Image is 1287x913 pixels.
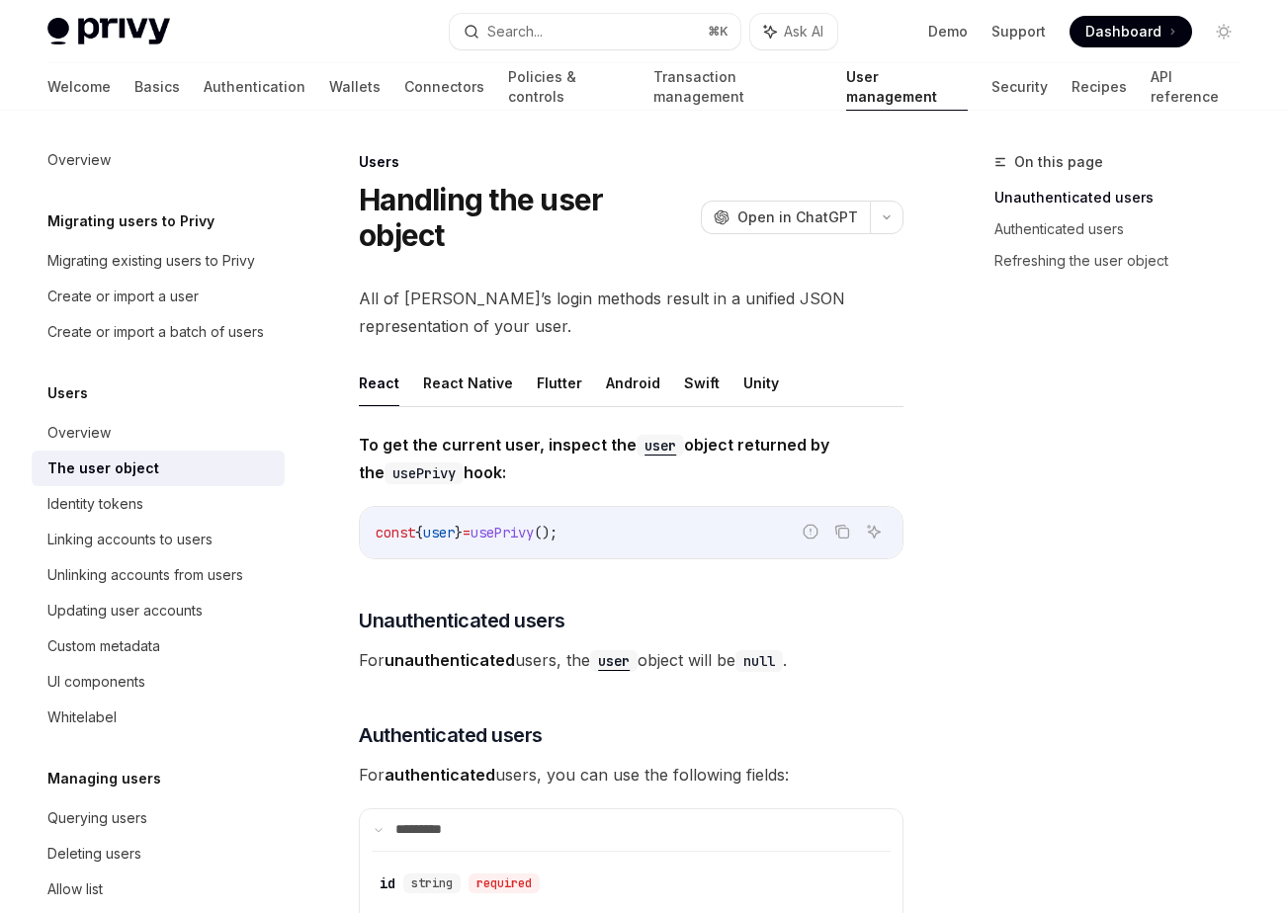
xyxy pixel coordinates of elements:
a: Unauthenticated users [994,182,1255,213]
h5: Migrating users to Privy [47,209,214,233]
button: Unity [743,360,779,406]
a: Policies & controls [508,63,630,111]
button: React [359,360,399,406]
div: id [380,873,395,893]
button: Android [606,360,660,406]
div: Unlinking accounts from users [47,563,243,587]
button: Search...⌘K [450,14,739,49]
a: User management [846,63,967,111]
span: usePrivy [471,524,534,541]
code: user [590,650,638,672]
code: usePrivy [385,462,464,484]
button: Toggle dark mode [1208,16,1240,47]
a: Recipes [1072,63,1127,111]
button: Ask AI [861,519,887,544]
a: Transaction management [653,63,822,111]
div: Linking accounts to users [47,528,213,551]
img: light logo [47,18,170,45]
a: UI components [32,664,285,700]
code: null [735,650,783,672]
strong: unauthenticated [385,650,515,670]
span: (); [534,524,558,541]
a: Allow list [32,871,285,907]
span: { [415,524,423,541]
span: = [463,524,471,541]
a: Whitelabel [32,700,285,735]
h5: Managing users [47,767,161,790]
div: UI components [47,670,145,694]
code: user [637,435,684,456]
a: Overview [32,415,285,451]
a: Security [991,63,1048,111]
button: Ask AI [750,14,837,49]
a: The user object [32,451,285,486]
span: } [455,524,463,541]
span: Ask AI [784,22,823,41]
a: Unlinking accounts from users [32,557,285,593]
a: user [590,650,638,670]
div: Deleting users [47,842,141,866]
a: Create or import a batch of users [32,314,285,350]
a: API reference [1151,63,1240,111]
h1: Handling the user object [359,182,693,253]
div: Overview [47,421,111,445]
span: user [423,524,455,541]
span: Dashboard [1085,22,1161,41]
a: Create or import a user [32,279,285,314]
div: Updating user accounts [47,599,203,622]
a: Welcome [47,63,111,111]
a: Wallets [329,63,381,111]
div: Identity tokens [47,492,143,516]
div: Create or import a user [47,285,199,308]
a: Custom metadata [32,628,285,664]
span: const [376,524,415,541]
a: Deleting users [32,836,285,871]
span: string [411,875,453,891]
span: Authenticated users [359,721,543,749]
span: On this page [1014,150,1103,174]
span: All of [PERSON_NAME]’s login methods result in a unified JSON representation of your user. [359,285,903,340]
div: required [469,873,540,893]
a: Authentication [204,63,305,111]
a: Connectors [404,63,484,111]
h5: Users [47,381,88,405]
div: Querying users [47,806,147,830]
a: Migrating existing users to Privy [32,243,285,279]
strong: authenticated [385,765,495,785]
a: Dashboard [1070,16,1192,47]
button: Open in ChatGPT [701,201,870,234]
div: Migrating existing users to Privy [47,249,255,273]
div: Whitelabel [47,705,117,729]
a: Demo [928,22,968,41]
a: Authenticated users [994,213,1255,245]
a: Querying users [32,800,285,836]
a: Basics [134,63,180,111]
span: For users, the object will be . [359,646,903,674]
a: Refreshing the user object [994,245,1255,277]
div: Users [359,152,903,172]
a: Support [991,22,1046,41]
span: Open in ChatGPT [737,207,858,227]
button: Report incorrect code [798,519,823,544]
a: Linking accounts to users [32,522,285,557]
span: For users, you can use the following fields: [359,761,903,788]
span: Unauthenticated users [359,607,565,634]
button: Copy the contents from the code block [829,519,855,544]
div: Search... [487,20,543,43]
span: ⌘ K [708,24,729,40]
div: Create or import a batch of users [47,320,264,344]
button: Swift [684,360,720,406]
div: The user object [47,456,159,480]
a: Identity tokens [32,486,285,522]
div: Custom metadata [47,634,160,658]
div: Overview [47,148,111,172]
a: user [637,435,684,455]
button: React Native [423,360,513,406]
button: Flutter [537,360,582,406]
a: Updating user accounts [32,593,285,628]
strong: To get the current user, inspect the object returned by the hook: [359,435,829,482]
div: Allow list [47,877,103,901]
a: Overview [32,142,285,178]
